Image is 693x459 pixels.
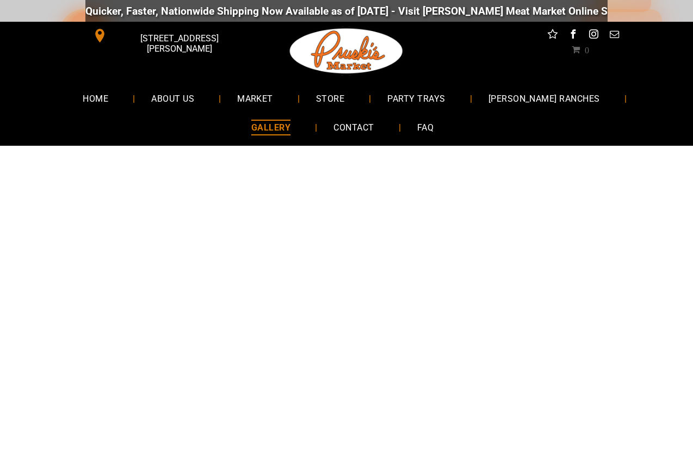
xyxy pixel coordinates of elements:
a: CONTACT [317,113,390,142]
a: MARKET [221,84,289,113]
a: [STREET_ADDRESS][PERSON_NAME] [85,27,252,44]
a: PARTY TRAYS [371,84,461,113]
img: Pruski-s+Market+HQ+Logo2-1920w.png [288,22,405,80]
a: ABOUT US [135,84,211,113]
a: GALLERY [235,113,307,142]
a: FAQ [401,113,450,142]
a: [PERSON_NAME] RANCHES [472,84,616,113]
span: [STREET_ADDRESS][PERSON_NAME] [109,28,250,59]
a: facebook [566,27,580,44]
span: 0 [585,45,589,54]
a: email [608,27,622,44]
a: HOME [66,84,125,113]
a: Social network [546,27,560,44]
a: instagram [587,27,601,44]
a: STORE [300,84,361,113]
